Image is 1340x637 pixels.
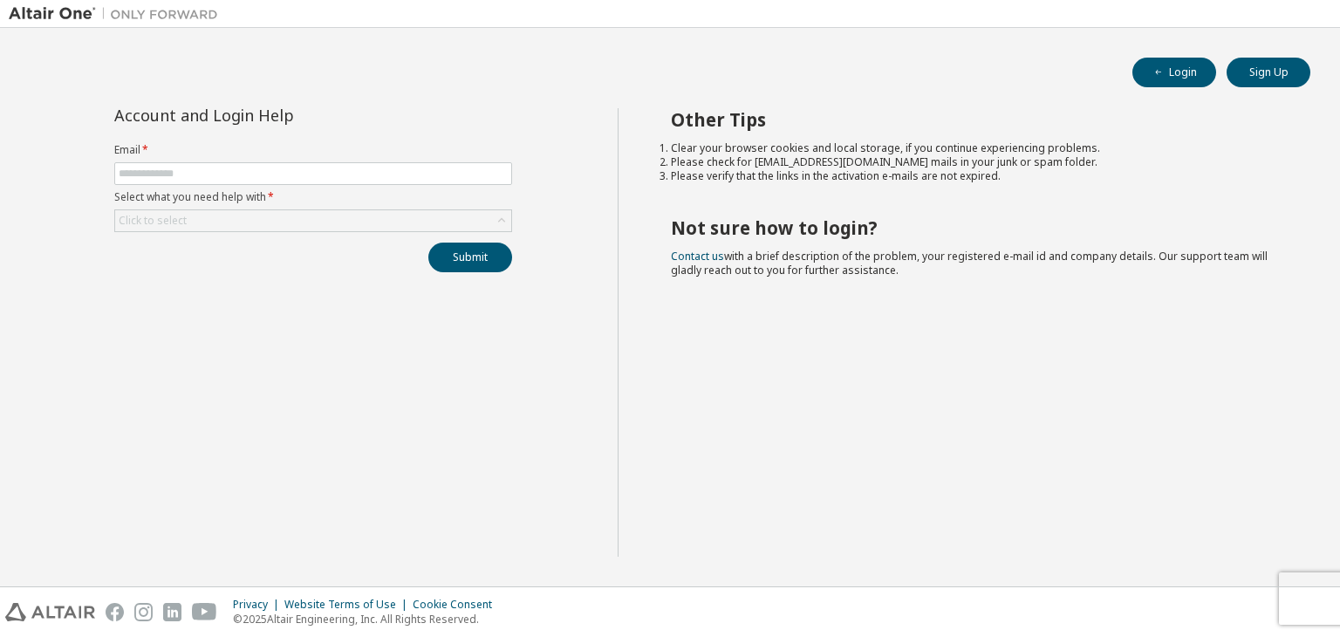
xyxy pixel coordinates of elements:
div: Click to select [115,210,511,231]
img: altair_logo.svg [5,603,95,621]
li: Please check for [EMAIL_ADDRESS][DOMAIN_NAME] mails in your junk or spam folder. [671,155,1280,169]
button: Sign Up [1227,58,1310,87]
div: Website Terms of Use [284,598,413,612]
span: with a brief description of the problem, your registered e-mail id and company details. Our suppo... [671,249,1268,277]
img: linkedin.svg [163,603,181,621]
button: Login [1132,58,1216,87]
div: Click to select [119,214,187,228]
img: Altair One [9,5,227,23]
li: Please verify that the links in the activation e-mails are not expired. [671,169,1280,183]
div: Privacy [233,598,284,612]
label: Email [114,143,512,157]
h2: Not sure how to login? [671,216,1280,239]
img: instagram.svg [134,603,153,621]
img: youtube.svg [192,603,217,621]
h2: Other Tips [671,108,1280,131]
label: Select what you need help with [114,190,512,204]
div: Cookie Consent [413,598,502,612]
p: © 2025 Altair Engineering, Inc. All Rights Reserved. [233,612,502,627]
img: facebook.svg [106,603,124,621]
li: Clear your browser cookies and local storage, if you continue experiencing problems. [671,141,1280,155]
button: Submit [428,243,512,272]
div: Account and Login Help [114,108,433,122]
a: Contact us [671,249,724,264]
